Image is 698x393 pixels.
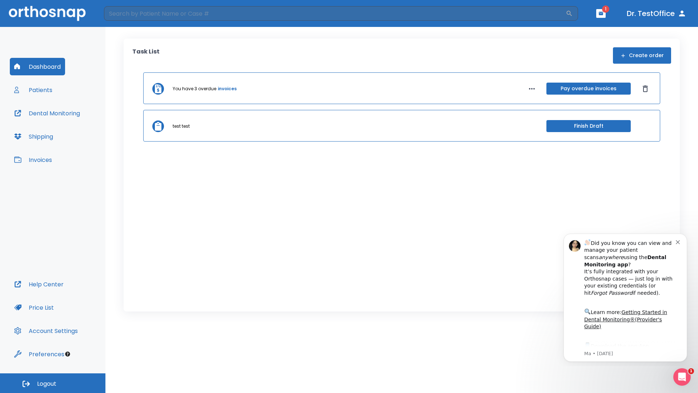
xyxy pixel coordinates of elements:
[10,128,57,145] button: Shipping
[10,151,56,168] button: Invoices
[10,81,57,99] button: Patients
[10,58,65,75] button: Dashboard
[10,345,69,363] button: Preferences
[546,120,631,132] button: Finish Draft
[132,47,160,64] p: Task List
[32,116,96,129] a: App Store
[173,123,190,130] p: test test
[602,5,609,13] span: 1
[9,6,86,21] img: Orthosnap
[688,368,694,374] span: 1
[64,351,71,357] div: Tooltip anchor
[37,380,56,388] span: Logout
[10,299,58,316] button: Price List
[123,11,129,17] button: Dismiss notification
[104,6,566,21] input: Search by Patient Name or Case #
[624,7,689,20] button: Dr. TestOffice
[10,104,84,122] button: Dental Monitoring
[32,123,123,130] p: Message from Ma, sent 6w ago
[546,83,631,95] button: Pay overdue invoices
[32,114,123,151] div: Download the app: | ​ Let us know if you need help getting started!
[10,275,68,293] button: Help Center
[553,227,698,366] iframe: Intercom notifications message
[639,83,651,95] button: Dismiss
[218,86,237,92] a: invoices
[613,47,671,64] button: Create order
[173,86,216,92] p: You have 3 overdue
[10,322,82,340] button: Account Settings
[673,368,691,386] iframe: Intercom live chat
